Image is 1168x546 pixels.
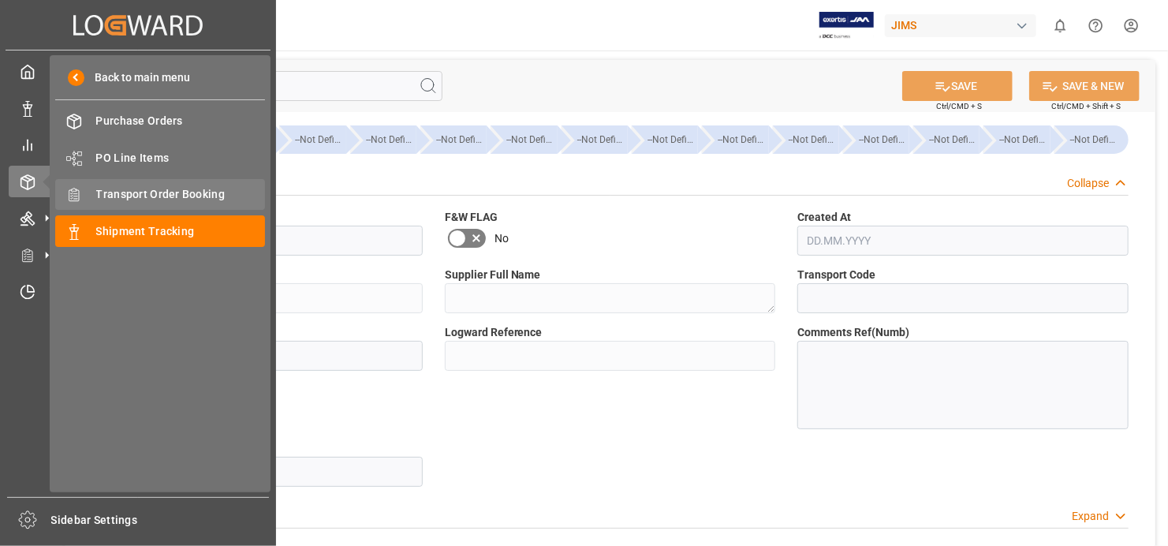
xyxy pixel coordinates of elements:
[885,14,1036,37] div: JIMS
[1054,125,1129,154] div: --Not Defined--
[55,106,265,136] a: Purchase Orders
[902,71,1013,101] button: SAVE
[55,179,265,210] a: Transport Order Booking
[797,324,909,341] span: Comments Ref(Numb)
[506,125,557,154] div: --Not Defined--
[350,125,416,154] div: --Not Defined--
[55,142,265,173] a: PO Line Items
[491,125,557,154] div: --Not Defined--
[647,125,698,154] div: --Not Defined--
[436,125,487,154] div: --Not Defined--
[718,125,768,154] div: --Not Defined--
[279,125,345,154] div: --Not Defined--
[96,150,266,166] span: PO Line Items
[843,125,909,154] div: --Not Defined--
[445,267,541,283] span: Supplier Full Name
[445,209,498,226] span: F&W FLAG
[797,267,875,283] span: Transport Code
[420,125,487,154] div: --Not Defined--
[1078,8,1114,43] button: Help Center
[1029,71,1140,101] button: SAVE & NEW
[9,56,267,87] a: My Cockpit
[9,276,267,307] a: Timeslot Management V2
[859,125,909,154] div: --Not Defined--
[295,125,345,154] div: --Not Defined--
[1072,508,1109,525] div: Expand
[1051,100,1121,112] span: Ctrl/CMD + Shift + S
[797,209,851,226] span: Created At
[885,10,1043,40] button: JIMS
[819,12,874,39] img: Exertis%20JAM%20-%20Email%20Logo.jpg_1722504956.jpg
[55,215,265,246] a: Shipment Tracking
[936,100,982,112] span: Ctrl/CMD + S
[983,125,1050,154] div: --Not Defined--
[773,125,839,154] div: --Not Defined--
[96,113,266,129] span: Purchase Orders
[797,226,1129,256] input: DD.MM.YYYY
[51,512,270,529] span: Sidebar Settings
[445,324,543,341] span: Logward Reference
[84,69,191,86] span: Back to main menu
[9,129,267,160] a: My Reports
[929,125,980,154] div: --Not Defined--
[96,223,266,240] span: Shipment Tracking
[702,125,768,154] div: --Not Defined--
[96,186,266,203] span: Transport Order Booking
[789,125,839,154] div: --Not Defined--
[494,230,509,247] span: No
[577,125,628,154] div: --Not Defined--
[1070,125,1121,154] div: --Not Defined--
[1067,175,1109,192] div: Collapse
[1043,8,1078,43] button: show 0 new notifications
[366,125,416,154] div: --Not Defined--
[999,125,1050,154] div: --Not Defined--
[562,125,628,154] div: --Not Defined--
[632,125,698,154] div: --Not Defined--
[913,125,980,154] div: --Not Defined--
[9,92,267,123] a: Data Management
